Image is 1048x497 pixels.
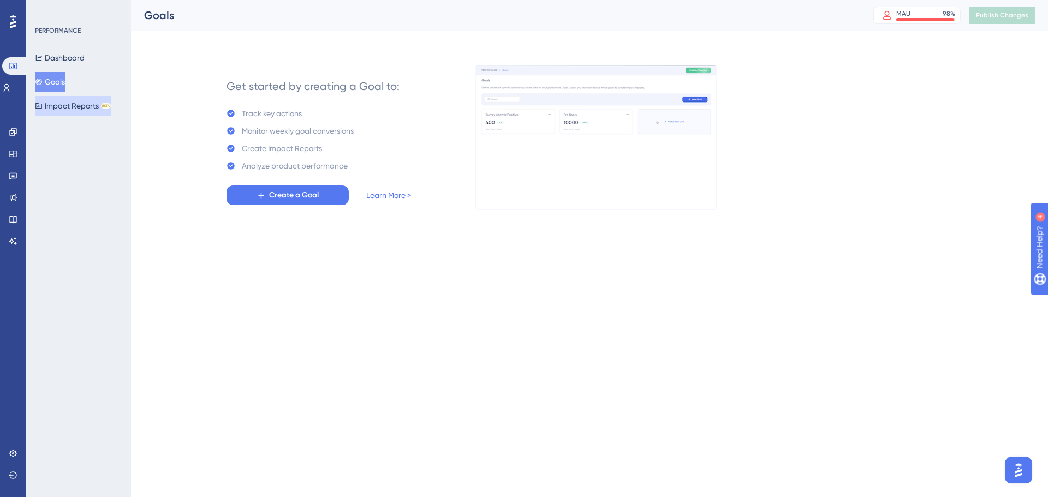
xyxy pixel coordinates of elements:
div: Track key actions [242,107,302,120]
div: Create Impact Reports [242,142,322,155]
button: Impact ReportsBETA [35,96,111,116]
button: Publish Changes [969,7,1035,24]
div: Monitor weekly goal conversions [242,124,354,137]
button: Create a Goal [227,185,349,205]
button: Goals [35,72,65,92]
div: Analyze product performance [242,159,348,172]
iframe: UserGuiding AI Assistant Launcher [1002,454,1035,487]
div: Get started by creating a Goal to: [227,79,400,94]
button: Dashboard [35,48,85,68]
span: Publish Changes [976,11,1028,20]
a: Learn More > [366,189,411,202]
div: Goals [144,8,846,23]
div: BETA [101,103,111,109]
img: 4ba7ac607e596fd2f9ec34f7978dce69.gif [475,65,717,210]
div: 4 [76,5,79,14]
span: Create a Goal [269,189,319,202]
span: Need Help? [26,3,68,16]
div: PERFORMANCE [35,26,81,35]
div: MAU [896,9,910,18]
div: 98 % [943,9,955,18]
